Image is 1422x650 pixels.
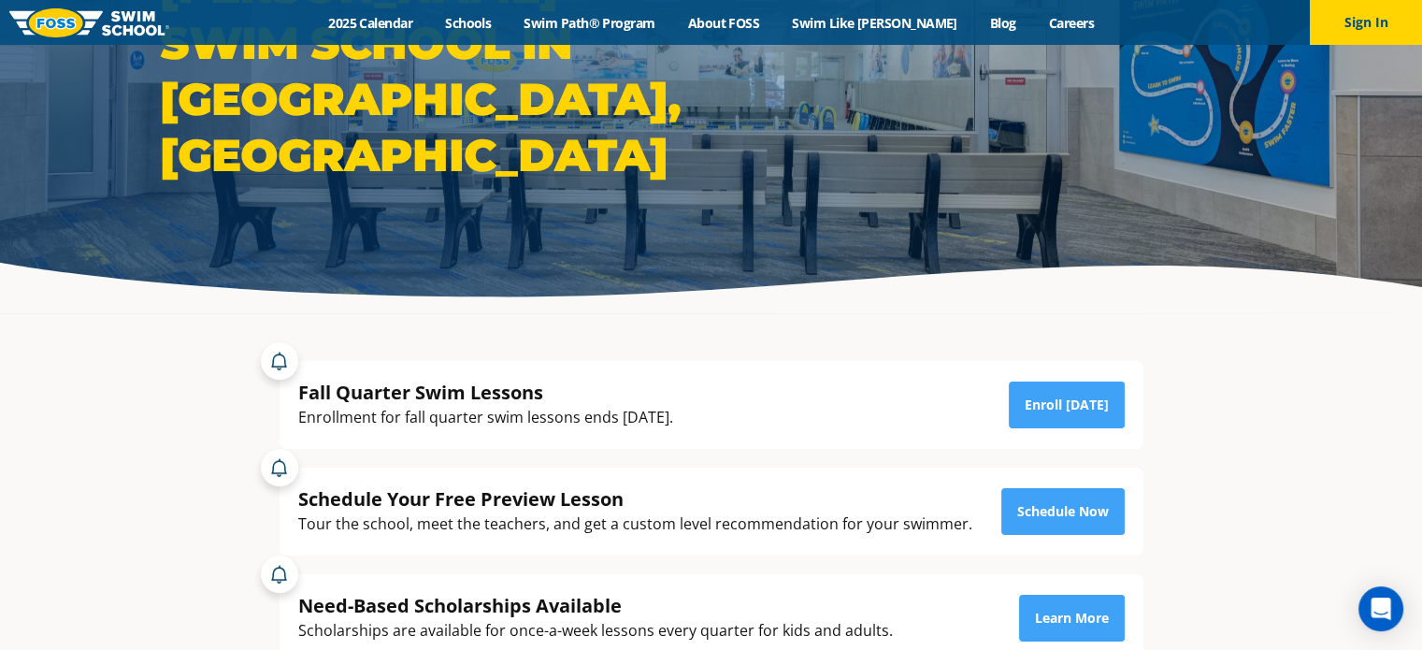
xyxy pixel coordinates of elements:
[298,618,893,643] div: Scholarships are available for once-a-week lessons every quarter for kids and adults.
[298,486,972,512] div: Schedule Your Free Preview Lesson
[9,8,169,37] img: FOSS Swim School Logo
[1032,14,1110,32] a: Careers
[1009,382,1125,428] a: Enroll [DATE]
[671,14,776,32] a: About FOSS
[429,14,508,32] a: Schools
[298,512,972,537] div: Tour the school, meet the teachers, and get a custom level recommendation for your swimmer.
[312,14,429,32] a: 2025 Calendar
[298,405,673,430] div: Enrollment for fall quarter swim lessons ends [DATE].
[1358,586,1403,631] div: Open Intercom Messenger
[1001,488,1125,535] a: Schedule Now
[1019,595,1125,642] a: Learn More
[298,380,673,405] div: Fall Quarter Swim Lessons
[973,14,1032,32] a: Blog
[776,14,974,32] a: Swim Like [PERSON_NAME]
[508,14,671,32] a: Swim Path® Program
[298,593,893,618] div: Need-Based Scholarships Available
